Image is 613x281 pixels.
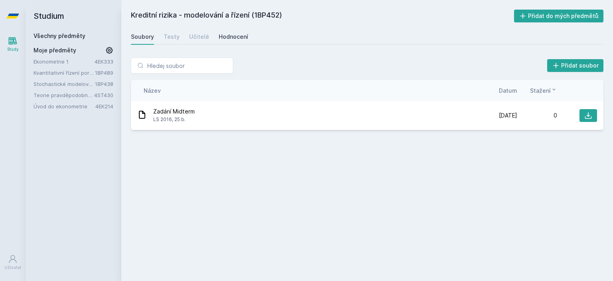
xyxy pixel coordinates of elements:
[144,86,161,95] button: Název
[547,59,604,72] button: Přidat soubor
[164,33,180,41] div: Testy
[95,58,113,65] a: 4EK333
[2,250,24,275] a: Uživatel
[34,58,95,66] a: Ekonometrie 1
[530,86,557,95] button: Stažení
[34,46,76,54] span: Moje předměty
[219,29,248,45] a: Hodnocení
[189,33,209,41] div: Učitelé
[34,32,85,39] a: Všechny předměty
[34,102,95,110] a: Úvod do ekonometrie
[95,81,113,87] a: 1BP438
[131,58,233,74] input: Hledej soubor
[164,29,180,45] a: Testy
[499,112,517,120] span: [DATE]
[4,265,21,271] div: Uživatel
[517,112,557,120] div: 0
[514,10,604,22] button: Přidat do mých předmětů
[94,92,113,98] a: 4ST430
[131,29,154,45] a: Soubory
[34,69,95,77] a: Kvantitativní řízení portfolia aktiv
[131,10,514,22] h2: Kreditní rizika - modelování a řízení (1BP452)
[95,103,113,110] a: 4EK214
[131,33,154,41] div: Soubory
[7,46,19,52] div: Study
[34,91,94,99] a: Teorie pravděpodobnosti a matematická statistika 2
[189,29,209,45] a: Učitelé
[153,108,195,116] span: Zadání Midterm
[34,80,95,88] a: Stochastické modelování ve financích
[219,33,248,41] div: Hodnocení
[153,116,195,124] span: LS 2016, 25 b.
[499,86,517,95] button: Datum
[530,86,551,95] span: Stažení
[2,32,24,56] a: Study
[95,70,113,76] a: 1BP489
